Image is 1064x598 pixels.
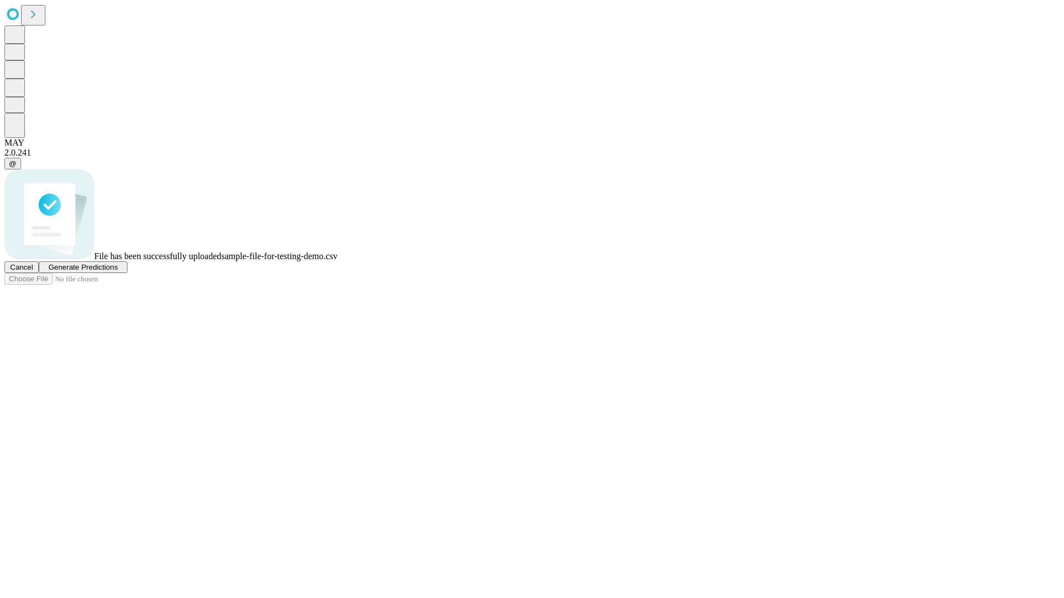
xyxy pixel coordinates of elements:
span: @ [9,159,17,168]
button: Cancel [4,261,39,273]
div: MAY [4,138,1060,148]
button: @ [4,158,21,169]
div: 2.0.241 [4,148,1060,158]
span: Generate Predictions [48,263,117,271]
span: Cancel [10,263,33,271]
button: Generate Predictions [39,261,127,273]
span: sample-file-for-testing-demo.csv [221,251,337,261]
span: File has been successfully uploaded [94,251,221,261]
